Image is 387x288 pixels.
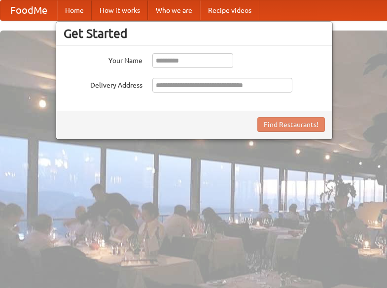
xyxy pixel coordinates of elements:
[0,0,57,20] a: FoodMe
[57,0,92,20] a: Home
[64,53,142,65] label: Your Name
[64,78,142,90] label: Delivery Address
[92,0,148,20] a: How it works
[257,117,325,132] button: Find Restaurants!
[64,26,325,41] h3: Get Started
[148,0,200,20] a: Who we are
[200,0,259,20] a: Recipe videos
